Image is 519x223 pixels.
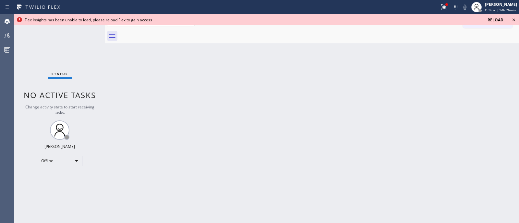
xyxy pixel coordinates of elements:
[485,8,516,12] span: Offline | 14h 26min
[485,2,517,7] div: [PERSON_NAME]
[25,17,152,23] span: Flex Insights has been unable to load, please reload Flex to gain access
[44,144,75,149] div: [PERSON_NAME]
[460,3,469,12] button: Mute
[37,156,82,166] div: Offline
[52,72,68,76] span: Status
[488,17,503,23] span: Reload
[25,104,94,115] span: Change activity state to start receiving tasks.
[24,90,96,100] span: No active tasks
